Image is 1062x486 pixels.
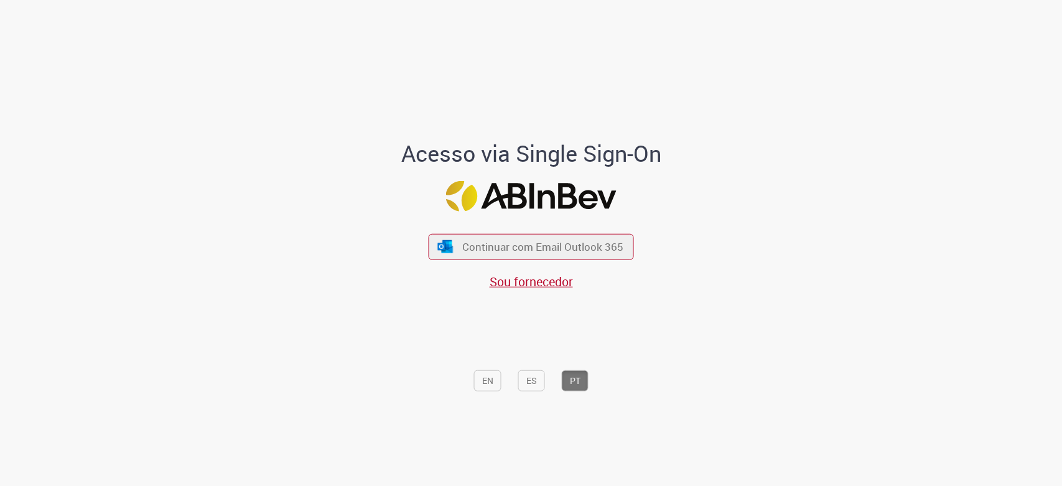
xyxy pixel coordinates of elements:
span: Continuar com Email Outlook 365 [462,240,623,254]
button: ícone Azure/Microsoft 360 Continuar com Email Outlook 365 [429,234,634,259]
button: EN [474,370,501,391]
button: ES [518,370,545,391]
a: Sou fornecedor [490,273,573,289]
img: Logo ABInBev [446,180,617,211]
img: ícone Azure/Microsoft 360 [436,240,454,253]
button: PT [562,370,589,391]
h1: Acesso via Single Sign-On [358,141,704,166]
